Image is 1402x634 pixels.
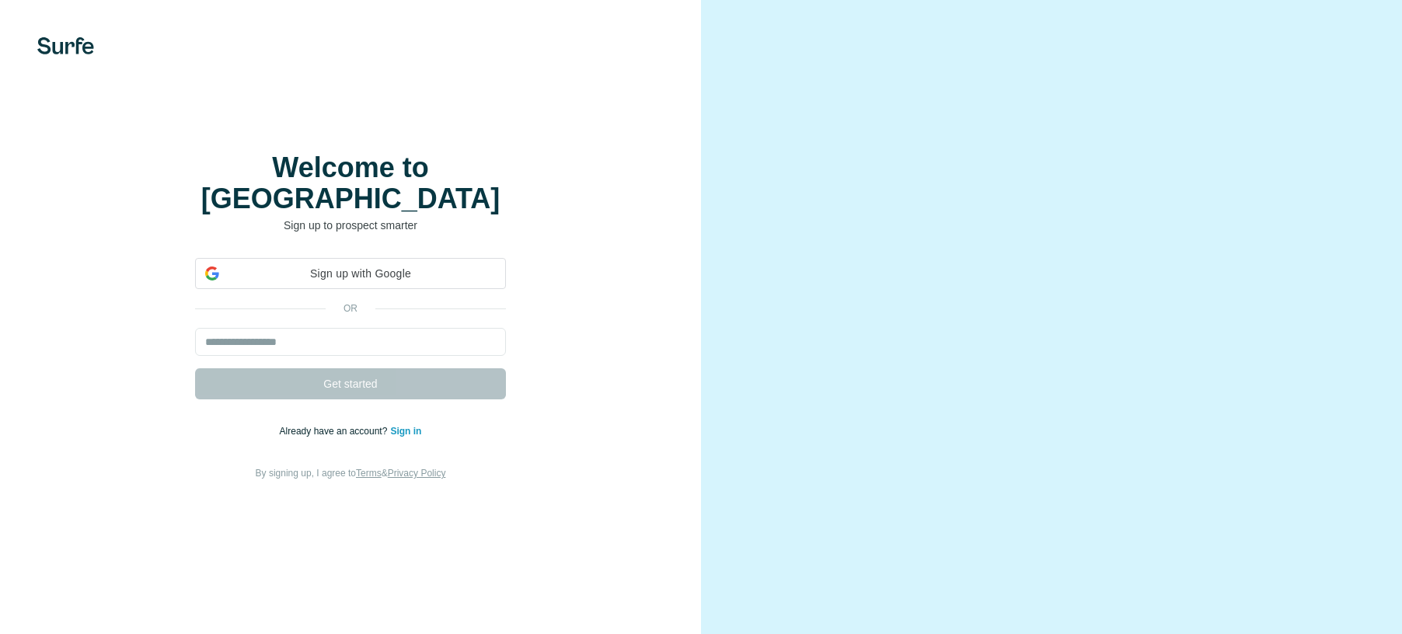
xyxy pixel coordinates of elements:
[280,426,391,437] span: Already have an account?
[195,258,506,289] div: Sign up with Google
[356,468,382,479] a: Terms
[37,37,94,54] img: Surfe's logo
[390,426,421,437] a: Sign in
[256,468,446,479] span: By signing up, I agree to &
[225,266,496,282] span: Sign up with Google
[195,152,506,214] h1: Welcome to [GEOGRAPHIC_DATA]
[195,218,506,233] p: Sign up to prospect smarter
[388,468,446,479] a: Privacy Policy
[326,301,375,315] p: or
